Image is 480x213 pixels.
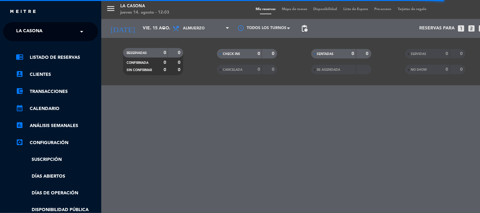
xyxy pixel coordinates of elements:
a: Suscripción [16,156,98,163]
img: MEITRE [9,9,36,14]
a: assessmentANÁLISIS SEMANALES [16,122,98,130]
a: calendar_monthCalendario [16,105,98,113]
a: account_boxClientes [16,71,98,78]
span: La Casona [16,25,42,38]
i: settings_applications [16,138,23,146]
i: assessment [16,121,23,129]
a: Configuración [16,139,98,147]
i: chrome_reader_mode [16,53,23,61]
a: Días de Operación [16,190,98,197]
a: chrome_reader_modeListado de Reservas [16,54,98,61]
span: pending_actions [301,25,308,32]
a: Días abiertos [16,173,98,180]
a: account_balance_walletTransacciones [16,88,98,95]
i: calendar_month [16,104,23,112]
i: account_box [16,70,23,78]
i: account_balance_wallet [16,87,23,95]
